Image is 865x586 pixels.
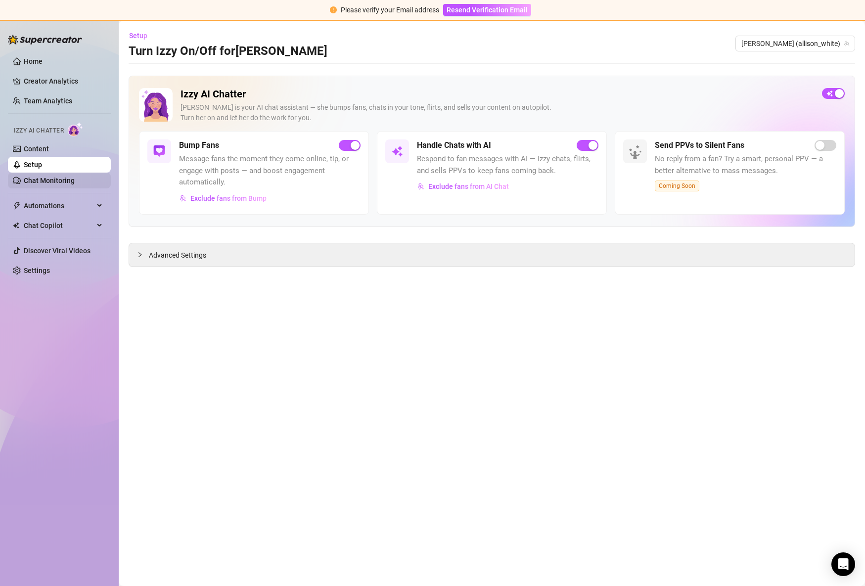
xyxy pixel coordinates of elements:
[129,28,155,44] button: Setup
[180,195,186,202] img: svg%3e
[655,153,836,177] span: No reply from a fan? Try a smart, personal PPV — a better alternative to mass messages.
[391,145,403,157] img: svg%3e
[13,202,21,210] span: thunderbolt
[24,177,75,184] a: Chat Monitoring
[629,145,644,161] img: silent-fans-ppv-o-N6Mmdf.svg
[129,32,147,40] span: Setup
[447,6,528,14] span: Resend Verification Email
[655,180,699,191] span: Coming Soon
[24,247,91,255] a: Discover Viral Videos
[179,153,361,188] span: Message fans the moment they come online, tip, or engage with posts — and boost engagement automa...
[24,73,103,89] a: Creator Analytics
[179,190,267,206] button: Exclude fans from Bump
[831,552,855,576] div: Open Intercom Messenger
[190,194,267,202] span: Exclude fans from Bump
[137,252,143,258] span: collapsed
[330,6,337,13] span: exclamation-circle
[8,35,82,45] img: logo-BBDzfeDw.svg
[24,198,94,214] span: Automations
[24,57,43,65] a: Home
[443,4,531,16] button: Resend Verification Email
[129,44,327,59] h3: Turn Izzy On/Off for [PERSON_NAME]
[137,249,149,260] div: collapsed
[24,145,49,153] a: Content
[68,122,83,136] img: AI Chatter
[153,145,165,157] img: svg%3e
[341,4,439,15] div: Please verify your Email address
[844,41,850,46] span: team
[149,250,206,261] span: Advanced Settings
[181,88,814,100] h2: Izzy AI Chatter
[24,161,42,169] a: Setup
[428,182,509,190] span: Exclude fans from AI Chat
[14,126,64,135] span: Izzy AI Chatter
[417,183,424,190] img: svg%3e
[179,139,219,151] h5: Bump Fans
[741,36,849,51] span: allison (allison_white)
[417,153,598,177] span: Respond to fan messages with AI — Izzy chats, flirts, and sells PPVs to keep fans coming back.
[24,97,72,105] a: Team Analytics
[139,88,173,122] img: Izzy AI Chatter
[655,139,744,151] h5: Send PPVs to Silent Fans
[181,102,814,123] div: [PERSON_NAME] is your AI chat assistant — she bumps fans, chats in your tone, flirts, and sells y...
[13,222,19,229] img: Chat Copilot
[417,139,491,151] h5: Handle Chats with AI
[24,267,50,274] a: Settings
[417,179,509,194] button: Exclude fans from AI Chat
[24,218,94,233] span: Chat Copilot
